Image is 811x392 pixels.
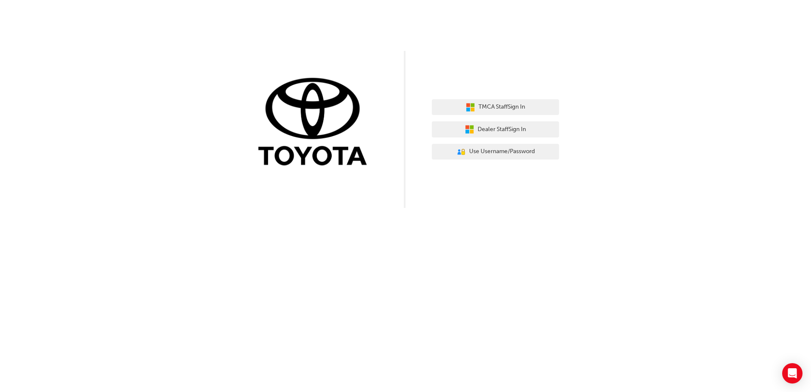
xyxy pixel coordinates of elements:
button: TMCA StaffSign In [432,99,559,115]
div: Open Intercom Messenger [782,363,803,384]
button: Use Username/Password [432,144,559,160]
span: Dealer Staff Sign In [478,125,526,134]
img: Trak [252,76,379,170]
button: Dealer StaffSign In [432,121,559,137]
span: Use Username/Password [469,147,535,157]
span: TMCA Staff Sign In [478,102,525,112]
